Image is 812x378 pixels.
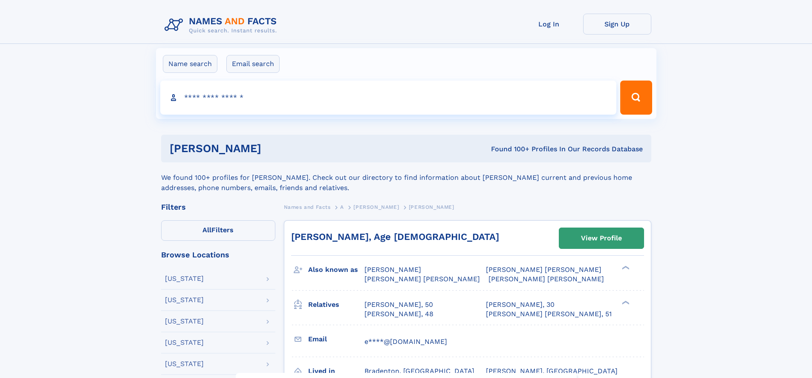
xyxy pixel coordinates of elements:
span: Bradenton, [GEOGRAPHIC_DATA] [364,367,474,375]
span: [PERSON_NAME] [PERSON_NAME] [364,275,480,283]
span: [PERSON_NAME], [GEOGRAPHIC_DATA] [486,367,618,375]
a: [PERSON_NAME], 30 [486,300,555,309]
a: Log In [515,14,583,35]
img: Logo Names and Facts [161,14,284,37]
h3: Relatives [308,297,364,312]
div: [US_STATE] [165,318,204,325]
div: [US_STATE] [165,297,204,303]
label: Filters [161,220,275,241]
span: A [340,204,344,210]
a: [PERSON_NAME] [PERSON_NAME], 51 [486,309,612,319]
a: Names and Facts [284,202,331,212]
span: [PERSON_NAME] [409,204,454,210]
a: [PERSON_NAME], Age [DEMOGRAPHIC_DATA] [291,231,499,242]
span: All [202,226,211,234]
h1: [PERSON_NAME] [170,143,376,154]
a: [PERSON_NAME] [353,202,399,212]
div: ❯ [620,265,630,271]
div: [US_STATE] [165,361,204,367]
div: View Profile [581,228,622,248]
label: Name search [163,55,217,73]
a: [PERSON_NAME], 50 [364,300,433,309]
span: [PERSON_NAME] [353,204,399,210]
span: [PERSON_NAME] [PERSON_NAME] [486,265,601,274]
h3: Email [308,332,364,346]
div: Filters [161,203,275,211]
span: [PERSON_NAME] [PERSON_NAME] [488,275,604,283]
label: Email search [226,55,280,73]
a: Sign Up [583,14,651,35]
h3: Also known as [308,263,364,277]
div: We found 100+ profiles for [PERSON_NAME]. Check out our directory to find information about [PERS... [161,162,651,193]
a: [PERSON_NAME], 48 [364,309,433,319]
div: ❯ [620,300,630,305]
a: A [340,202,344,212]
div: Browse Locations [161,251,275,259]
button: Search Button [620,81,652,115]
div: [US_STATE] [165,339,204,346]
div: [US_STATE] [165,275,204,282]
input: search input [160,81,617,115]
a: View Profile [559,228,644,248]
span: [PERSON_NAME] [364,265,421,274]
div: Found 100+ Profiles In Our Records Database [376,144,643,154]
